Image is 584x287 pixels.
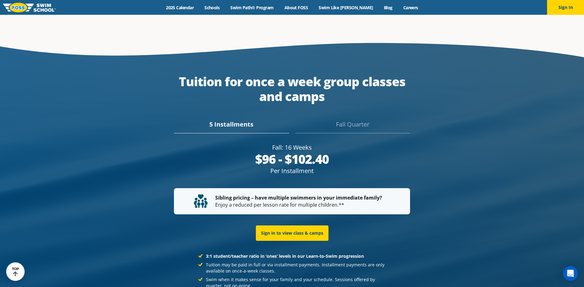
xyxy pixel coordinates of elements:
div: Fall: 16 Weeks [174,143,410,152]
li: Tuition may be paid in full or via installment payments. Installment payments are only available ... [198,262,386,274]
div: Per Installment [174,167,410,175]
a: Sign in to view class & camps [256,225,328,241]
a: Blog [378,5,398,10]
a: Swim Like [PERSON_NAME] [313,5,379,10]
a: Swim Path® Program [225,5,279,10]
div: Fall Quarter [295,120,410,133]
div: Tuition for once a week group classes and camps [174,74,410,104]
a: 2025 Calendar [161,5,199,10]
div: Open Intercom Messenger [563,266,578,281]
a: Schools [199,5,225,10]
img: tuition-family-children.svg [194,194,207,208]
strong: Sibling pricing – have multiple swimmers in your immediate family? [215,194,382,201]
a: Careers [398,5,423,10]
div: TOP [12,267,19,277]
div: 5 Installments [174,120,289,133]
strong: 3:1 student/teacher ratio in ‘ones’ levels in our Learn-to-Swim progression [206,253,364,259]
div: $96 - $102.40 [174,152,410,167]
p: Enjoy a reduced per lesson rate for multiple children.** [194,194,390,208]
a: About FOSS [279,5,313,10]
img: FOSS Swim School Logo [3,3,56,12]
